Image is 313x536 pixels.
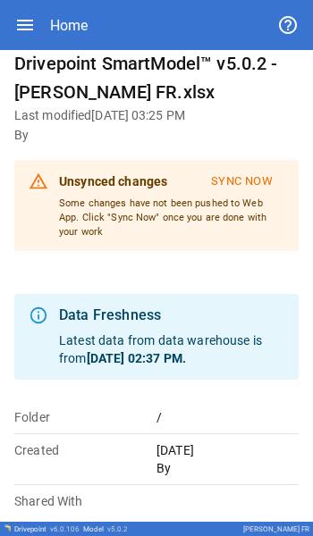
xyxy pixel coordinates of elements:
[243,525,309,533] div: [PERSON_NAME] FR
[50,17,88,34] div: Home
[107,525,128,533] span: v 5.0.2
[59,174,167,188] b: Unsynced changes
[87,351,186,365] b: [DATE] 02:37 PM .
[14,408,156,426] p: Folder
[156,408,299,426] p: /
[14,126,299,146] h6: By
[50,525,80,533] span: v 6.0.106
[14,49,299,106] h6: Drivepoint SmartModel™ v5.0.2 - [PERSON_NAME] FR.xlsx
[59,305,284,326] div: Data Freshness
[59,197,284,239] p: Some changes have not been pushed to Web App. Click "Sync Now" once you are done with your work
[14,441,156,459] p: Created
[59,331,284,367] p: Latest data from data warehouse is from
[14,492,156,510] p: Shared With
[156,459,299,477] p: By
[14,106,299,126] h6: Last modified [DATE] 03:25 PM
[14,525,80,533] div: Drivepoint
[83,525,128,533] div: Model
[4,524,11,532] img: Drivepoint
[199,167,284,197] button: Sync Now
[156,441,299,459] p: [DATE]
